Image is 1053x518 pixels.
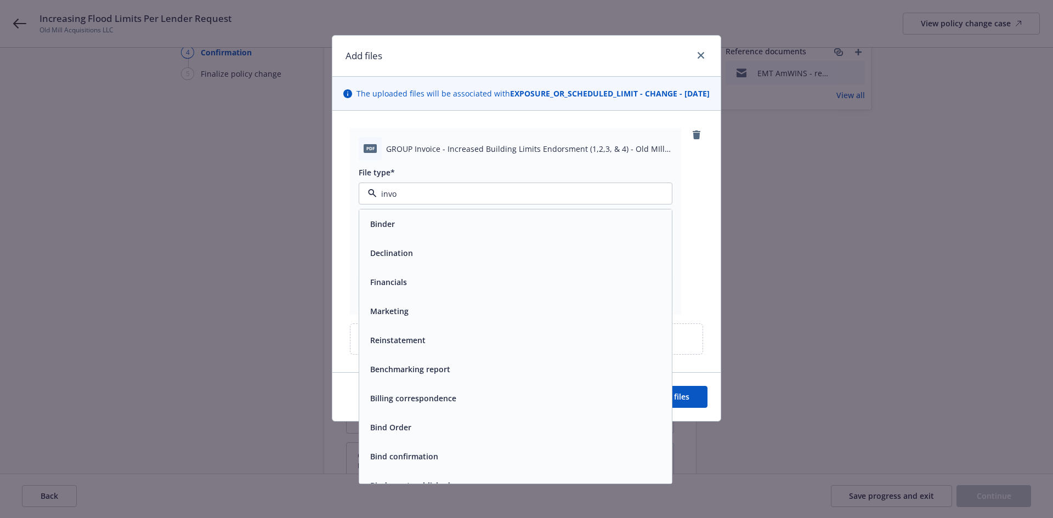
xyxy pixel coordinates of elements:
button: Bind confirmation [370,451,438,462]
button: Bind Order [370,422,411,433]
span: The uploaded files will be associated with [356,88,710,99]
span: GROUP Invoice - Increased Building Limits Endorsment (1,2,3, & 4) - Old MIll Townhomes (Dual) 202... [386,143,672,155]
span: pdf [364,144,377,152]
div: Upload new files [350,323,703,355]
button: Benchmarking report [370,363,450,375]
a: remove [690,128,703,141]
button: Binder not-published [370,480,450,491]
button: Financials [370,276,407,288]
button: Binder [370,218,395,230]
span: Add files [657,391,689,402]
span: File type* [359,167,395,178]
a: close [694,49,707,62]
strong: EXPOSURE_OR_SCHEDULED_LIMIT - CHANGE - [DATE] [510,88,710,99]
input: Filter by keyword [377,188,650,200]
button: Add files [639,386,707,408]
button: Reinstatement [370,334,426,346]
h1: Add files [346,49,382,63]
button: Marketing [370,305,409,317]
button: Declination [370,247,413,259]
button: Billing correspondence [370,392,456,404]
